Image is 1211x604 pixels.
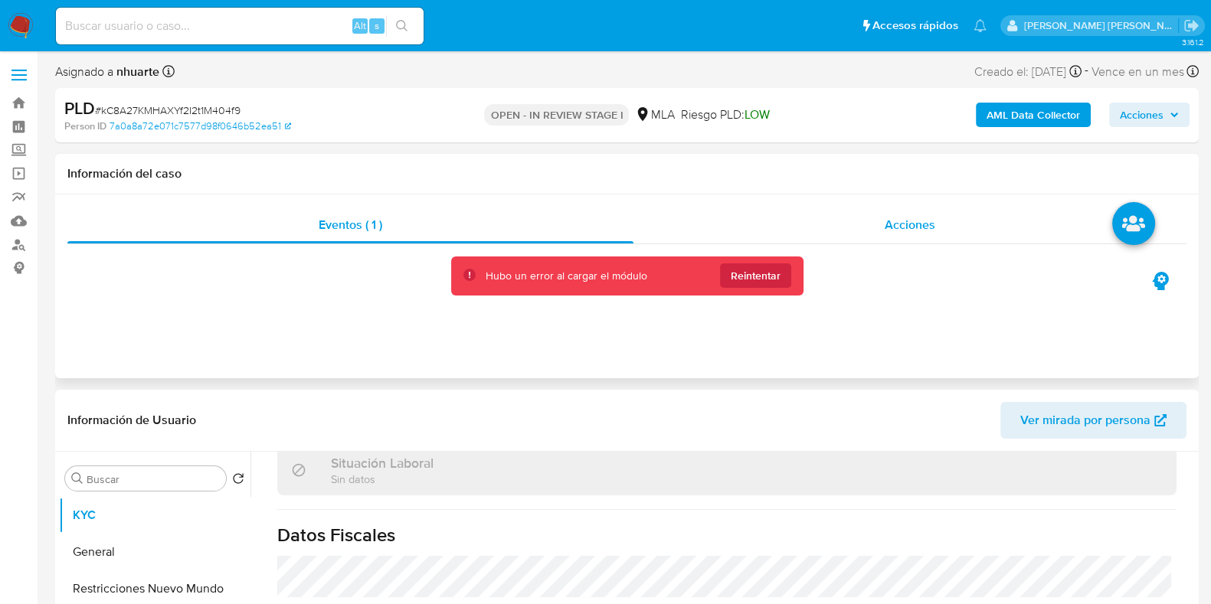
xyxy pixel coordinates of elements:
input: Buscar usuario o caso... [56,16,424,36]
div: Hubo un error al cargar el módulo [486,269,647,283]
h1: Información del caso [67,166,1186,181]
input: Buscar [87,472,220,486]
b: nhuarte [113,63,159,80]
span: LOW [744,106,769,123]
b: Person ID [64,119,106,133]
button: Ver mirada por persona [1000,402,1186,439]
span: Alt [354,18,366,33]
span: Acciones [1120,103,1164,127]
h1: Información de Usuario [67,413,196,428]
span: Asignado a [55,64,159,80]
a: Salir [1183,18,1200,34]
div: MLA [635,106,674,123]
a: 7a0a8a72e071c7577d98f0646b52ea51 [110,119,291,133]
button: AML Data Collector [976,103,1091,127]
span: s [375,18,379,33]
span: Ver mirada por persona [1020,402,1150,439]
button: Volver al orden por defecto [232,472,244,489]
h3: Situación Laboral [331,455,434,472]
p: noelia.huarte@mercadolibre.com [1024,18,1179,33]
p: OPEN - IN REVIEW STAGE I [484,104,629,126]
p: Sin datos [331,472,434,486]
span: - [1085,61,1088,82]
b: AML Data Collector [987,103,1080,127]
b: PLD [64,96,95,120]
button: search-icon [386,15,417,37]
div: Situación LaboralSin datos [277,446,1177,495]
h1: Datos Fiscales [277,524,1177,547]
div: Creado el: [DATE] [974,61,1082,82]
a: Notificaciones [974,19,987,32]
span: Eventos ( 1 ) [319,216,382,233]
button: Buscar [71,472,83,485]
span: # kC8A27KMHAXYf2I2t1M404f9 [95,103,241,118]
button: KYC [59,497,250,534]
span: Vence en un mes [1092,64,1184,80]
span: Acciones [885,216,935,233]
button: General [59,534,250,570]
span: Riesgo PLD: [680,106,769,123]
button: Acciones [1109,103,1190,127]
span: Accesos rápidos [872,18,958,34]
